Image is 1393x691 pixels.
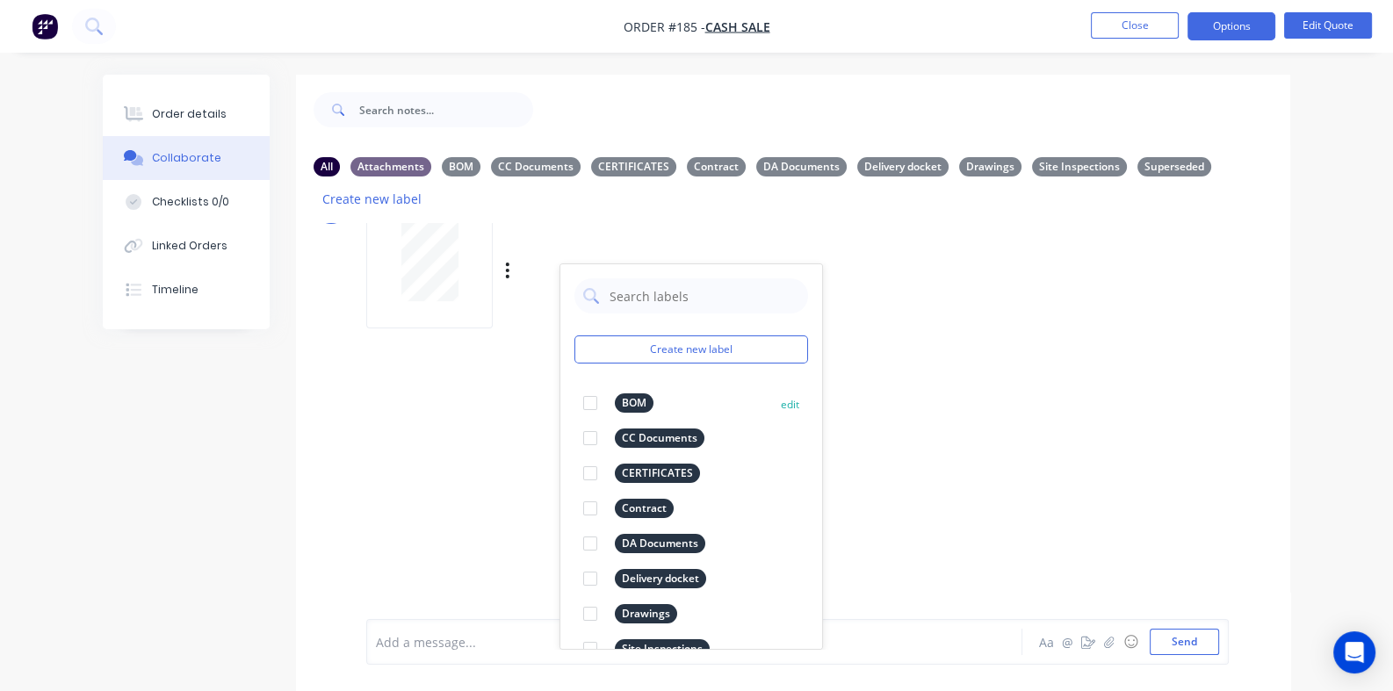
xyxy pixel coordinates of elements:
div: Timeline [152,282,198,298]
div: Drawings [959,157,1021,176]
div: All [314,157,340,176]
div: Checklists 0/0 [152,194,229,210]
div: Delivery docket [615,569,706,588]
div: Open Intercom Messenger [1333,631,1375,673]
a: Cash Sale [705,18,770,35]
span: Order #185 - [624,18,705,35]
input: Search labels [608,278,799,313]
button: Timeline [103,268,270,312]
div: Attachments [350,157,431,176]
button: Create new label [574,335,808,363]
input: Search notes... [359,92,533,127]
div: Drawings [615,604,677,623]
button: Send [1150,629,1219,655]
button: Checklists 0/0 [103,180,270,224]
button: Order details [103,92,270,136]
div: CERTIFICATES [615,464,700,483]
div: DA Documents [756,157,847,176]
button: Close [1091,12,1179,39]
div: Linked Orders [152,238,227,254]
button: ☺ [1120,631,1141,652]
button: @ [1057,631,1078,652]
div: BOM [615,393,653,413]
div: Superseded [1137,157,1211,176]
div: Site Inspections [1032,157,1127,176]
div: Delivery docket [857,157,949,176]
div: Order details [152,106,227,122]
div: CC Documents [615,428,704,448]
div: Contract [687,157,746,176]
img: Factory [32,13,58,40]
button: Edit Quote [1284,12,1372,39]
div: Collaborate [152,150,221,166]
button: Linked Orders [103,224,270,268]
button: Collaborate [103,136,270,180]
button: Options [1187,12,1275,40]
div: Site Inspections [615,639,710,659]
div: CC Documents [491,157,581,176]
button: Aa [1036,631,1057,652]
div: DA Documents [615,534,705,553]
div: CERTIFICATES [591,157,676,176]
div: BOM [442,157,480,176]
button: Create new label [314,187,431,211]
div: Contract [615,499,674,518]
